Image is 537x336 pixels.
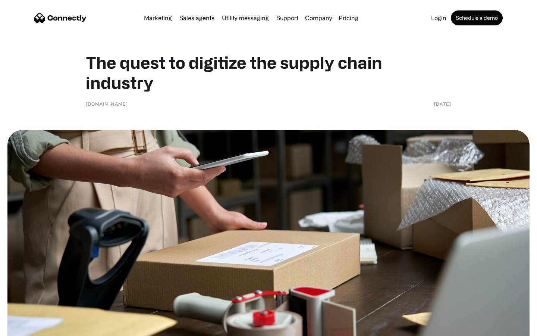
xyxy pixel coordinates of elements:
[86,52,451,93] h1: The quest to digitize the supply chain industry
[273,15,301,21] a: Support
[336,15,361,21] a: Pricing
[434,100,451,108] div: [DATE]
[219,15,272,21] a: Utility messaging
[451,10,503,25] a: Schedule a demo
[428,15,449,21] a: Login
[86,100,128,108] div: [DOMAIN_NAME]
[176,15,217,21] a: Sales agents
[15,323,45,333] ul: Language list
[305,13,332,23] div: Company
[7,323,45,333] aside: Language selected: English
[141,15,175,21] a: Marketing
